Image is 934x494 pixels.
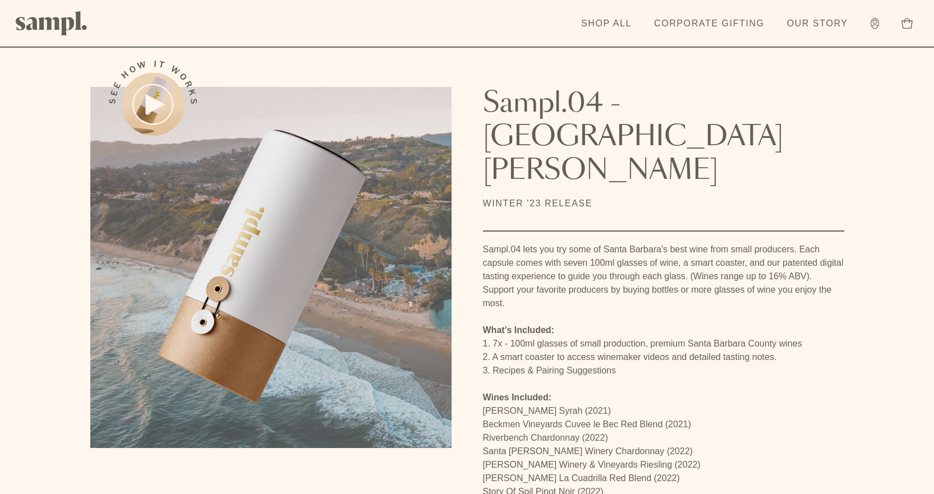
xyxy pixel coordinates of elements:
a: Our Story [781,11,854,36]
strong: Wines Included: [483,393,552,402]
img: Sampl logo [16,11,88,35]
a: Shop All [576,11,637,36]
p: Sampl.04 lets you try some of Santa Barbara's best wine from small producers. Each capsule comes ... [483,243,844,324]
p: 1. 7x - 100ml glasses of small production, premium Santa Barbara County wines [483,337,844,350]
strong: What’s Included: [483,325,554,335]
h1: Sampl.04 - [GEOGRAPHIC_DATA][PERSON_NAME] [483,87,844,188]
a: Corporate Gifting [648,11,770,36]
button: See how it works [122,73,185,136]
p: 2. A smart coaster to access winemaker videos and detailed tasting notes. [483,350,844,364]
img: Sampl.04 - Santa Barbara [90,87,452,448]
p: Winter '23 Release [483,197,844,210]
p: 3. Recipes & Pairing Suggestions [483,364,844,377]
